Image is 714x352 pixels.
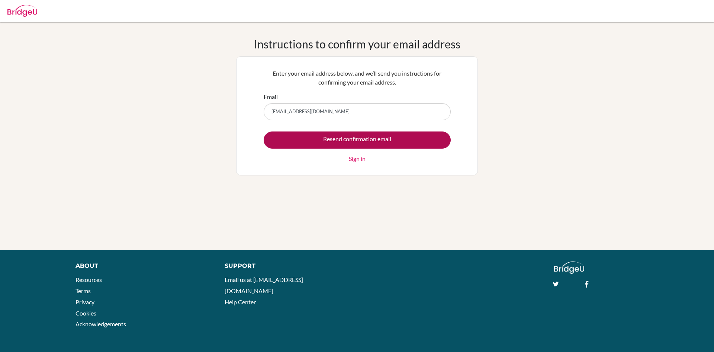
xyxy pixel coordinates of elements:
[264,92,278,101] label: Email
[349,154,366,163] a: Sign in
[254,37,460,51] h1: Instructions to confirm your email address
[75,298,94,305] a: Privacy
[75,310,96,317] a: Cookies
[75,287,91,294] a: Terms
[7,5,37,17] img: Bridge-U
[264,69,451,87] p: Enter your email address below, and we’ll send you instructions for confirming your email address.
[75,320,126,327] a: Acknowledgements
[225,298,256,305] a: Help Center
[75,261,208,270] div: About
[225,276,303,294] a: Email us at [EMAIL_ADDRESS][DOMAIN_NAME]
[75,276,102,283] a: Resources
[264,131,451,149] input: Resend confirmation email
[225,261,348,270] div: Support
[554,261,584,274] img: logo_white@2x-f4f0deed5e89b7ecb1c2cc34c3e3d731f90f0f143d5ea2071677605dd97b5244.png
